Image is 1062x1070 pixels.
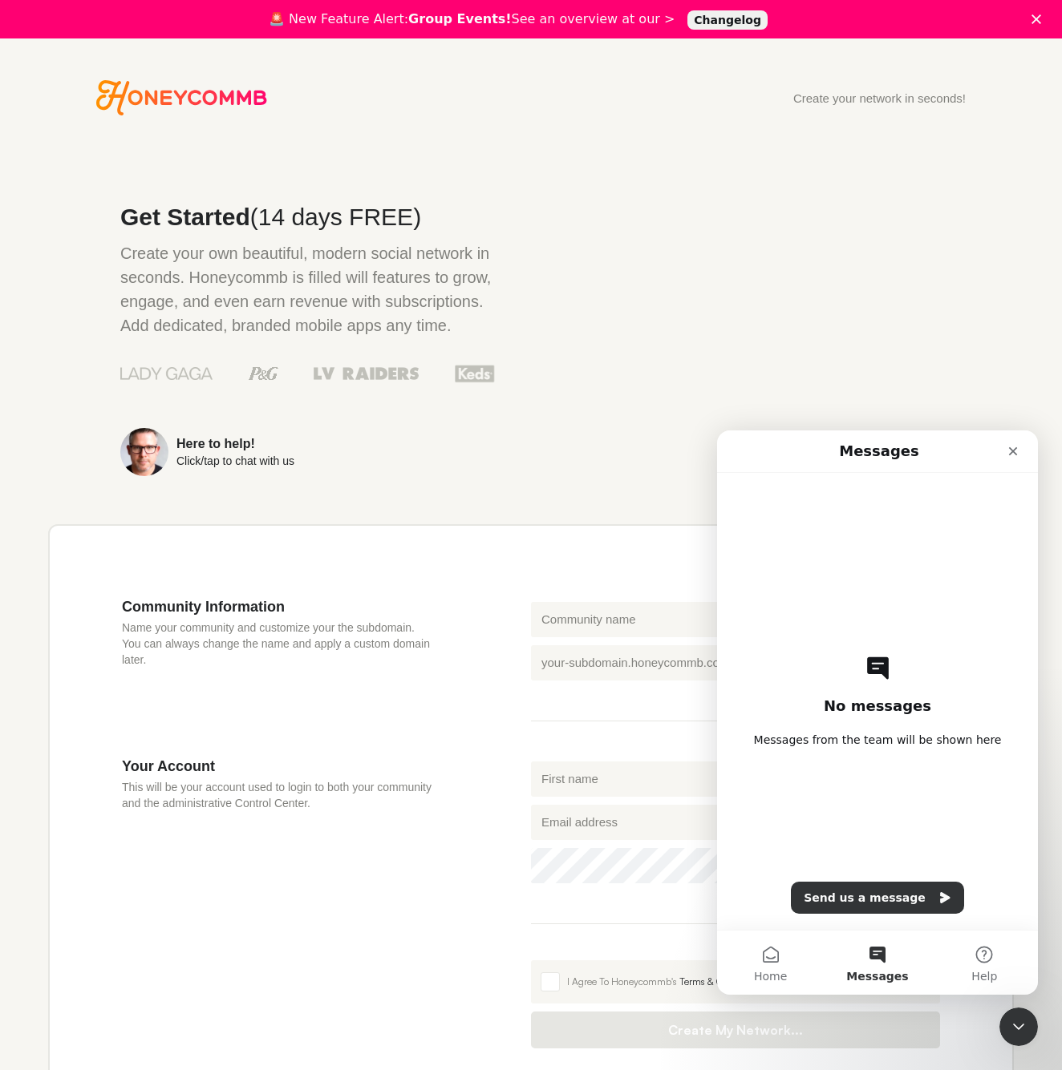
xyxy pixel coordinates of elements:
img: Procter & Gamble [249,367,278,380]
div: Click/tap to chat with us [176,455,294,466]
div: Close [1032,14,1048,24]
span: Create My Network... [547,1022,924,1038]
img: Las Vegas Raiders [314,367,419,380]
button: Create My Network... [531,1011,940,1048]
input: Email address [531,805,940,840]
input: First name [531,761,732,797]
div: Create your network in seconds! [793,92,966,104]
b: Group Events! [408,11,512,26]
span: (14 days FREE) [250,204,421,230]
svg: Honeycommb [96,80,267,115]
div: 🚨 New Feature Alert: See an overview at our > [269,11,675,27]
iframe: Intercom live chat [999,1007,1038,1046]
h3: Your Account [122,757,435,775]
img: Lady Gaga [120,361,213,386]
input: your-subdomain.honeycommb.com [531,645,940,680]
a: Terms & Conditions [679,975,760,987]
a: Changelog [687,10,768,30]
a: Here to help!Click/tap to chat with us [120,428,495,476]
p: Create your own beautiful, modern social network in seconds. Honeycommb is filled will features t... [120,241,495,337]
p: This will be your account used to login to both your community and the administrative Control Cen... [122,779,435,811]
iframe: Intercom live chat [717,430,1038,995]
p: Name your community and customize your the subdomain. You can always change the name and apply a ... [122,620,435,668]
h2: Get Started [120,205,495,229]
img: Sean [120,428,168,476]
input: Community name [531,602,940,637]
div: I Agree To Honeycommb's & [567,975,930,989]
a: Go to Honeycommb homepage [96,80,267,115]
img: Keds [455,363,495,384]
div: Here to help! [176,438,294,450]
h3: Community Information [122,598,435,616]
